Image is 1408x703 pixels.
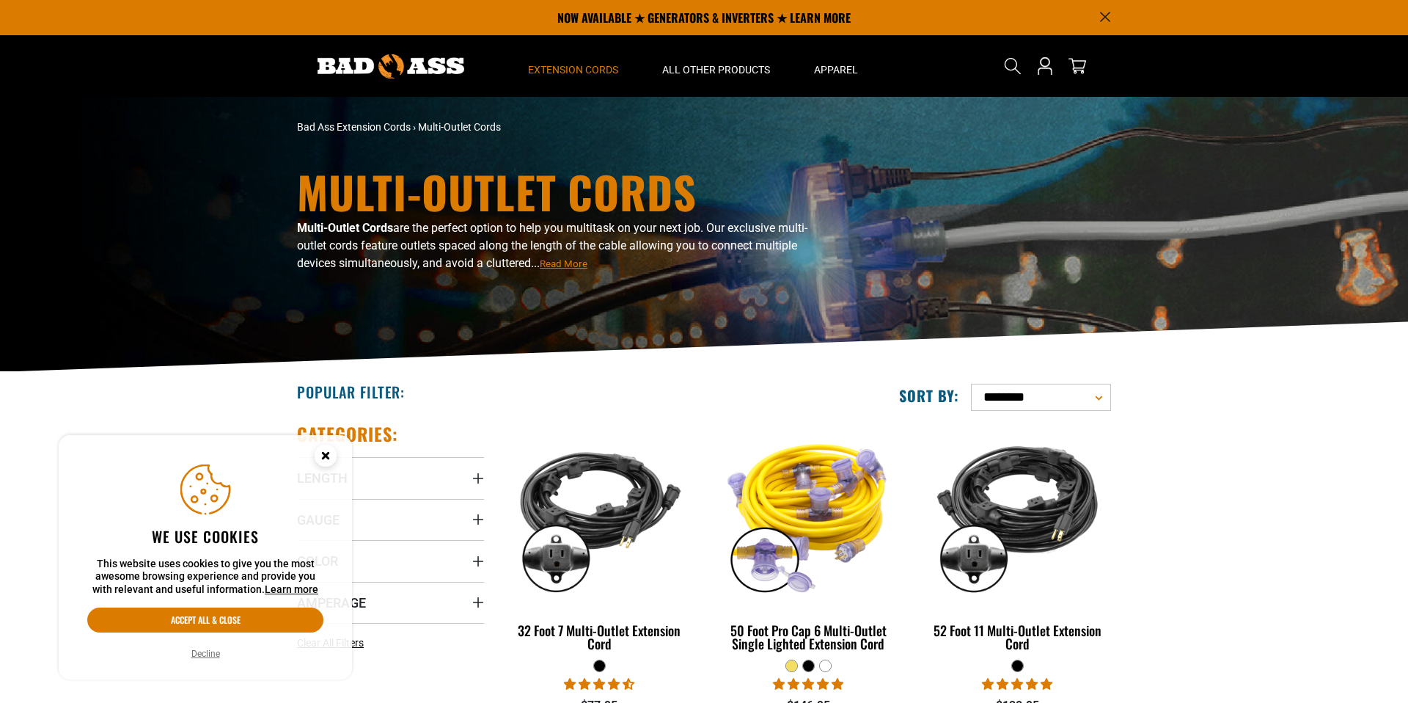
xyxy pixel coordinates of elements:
[506,423,693,659] a: black 32 Foot 7 Multi-Outlet Extension Cord
[187,646,224,661] button: Decline
[265,583,318,595] a: Learn more
[792,35,880,97] summary: Apparel
[899,386,959,405] label: Sort by:
[773,677,843,691] span: 4.80 stars
[540,258,587,269] span: Read More
[318,54,464,79] img: Bad Ass Extension Cords
[528,63,618,76] span: Extension Cords
[87,608,323,633] button: Accept all & close
[297,170,832,214] h1: Multi-Outlet Cords
[564,677,634,691] span: 4.73 stars
[924,624,1111,650] div: 52 Foot 11 Multi-Outlet Extension Cord
[715,423,902,659] a: yellow 50 Foot Pro Cap 6 Multi-Outlet Single Lighted Extension Cord
[506,624,693,650] div: 32 Foot 7 Multi-Outlet Extension Cord
[715,624,902,650] div: 50 Foot Pro Cap 6 Multi-Outlet Single Lighted Extension Cord
[507,430,692,599] img: black
[297,540,484,581] summary: Color
[59,435,352,680] aside: Cookie Consent
[297,382,405,401] h2: Popular Filter:
[413,121,416,133] span: ›
[297,221,393,235] b: Multi-Outlet Cords
[716,430,901,599] img: yellow
[924,423,1111,659] a: black 52 Foot 11 Multi-Outlet Extension Cord
[297,121,411,133] a: Bad Ass Extension Cords
[925,430,1110,599] img: black
[297,499,484,540] summary: Gauge
[506,35,640,97] summary: Extension Cords
[297,423,398,445] h2: Categories:
[297,582,484,623] summary: Amperage
[418,121,501,133] span: Multi-Outlet Cords
[87,558,323,597] p: This website uses cookies to give you the most awesome browsing experience and provide you with r...
[814,63,858,76] span: Apparel
[297,221,807,270] span: are the perfect option to help you multitask on your next job. Our exclusive multi-outlet cords f...
[640,35,792,97] summary: All Other Products
[982,677,1052,691] span: 4.95 stars
[87,527,323,546] h2: We use cookies
[1001,54,1024,78] summary: Search
[297,457,484,498] summary: Length
[662,63,770,76] span: All Other Products
[297,120,832,135] nav: breadcrumbs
